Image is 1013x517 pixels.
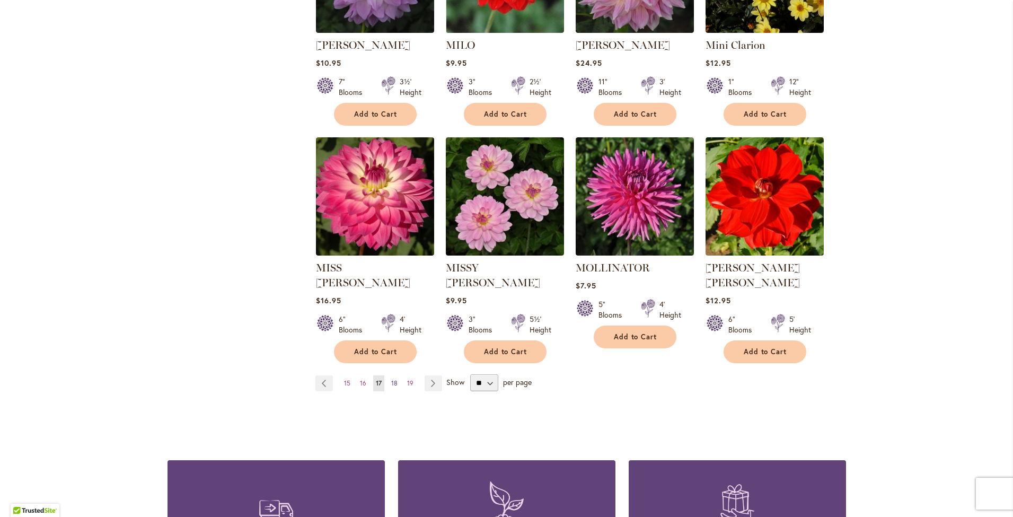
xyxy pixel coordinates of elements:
div: 3½' Height [400,76,421,98]
span: per page [503,377,532,387]
span: 16 [360,379,366,387]
a: MOLLY ANN [706,248,824,258]
div: 7" Blooms [339,76,368,98]
iframe: Launch Accessibility Center [8,479,38,509]
span: Add to Cart [354,347,398,356]
a: MISSY SUE [446,248,564,258]
span: 18 [391,379,398,387]
span: Add to Cart [744,110,787,119]
div: 6" Blooms [339,314,368,335]
div: 3" Blooms [469,314,498,335]
a: [PERSON_NAME] [PERSON_NAME] [706,261,800,289]
a: MOLLINATOR [576,261,650,274]
div: 3' Height [659,76,681,98]
span: $7.95 [576,281,596,291]
a: MIKAYLA MIRANDA [316,25,434,35]
a: Mini Clarion [706,39,765,51]
div: 2½' Height [530,76,551,98]
div: 5½' Height [530,314,551,335]
button: Add to Cart [334,340,417,363]
a: 16 [357,375,369,391]
div: 5' Height [789,314,811,335]
a: Mingus Philip Sr [576,25,694,35]
a: MOLLINATOR [576,248,694,258]
a: Mini Clarion [706,25,824,35]
span: 17 [376,379,382,387]
span: Show [446,377,464,387]
a: MISSY [PERSON_NAME] [446,261,540,289]
a: MILO [446,25,564,35]
span: $24.95 [576,58,602,68]
button: Add to Cart [464,340,547,363]
span: Add to Cart [614,332,657,341]
div: 11" Blooms [598,76,628,98]
div: 4' Height [400,314,421,335]
span: $10.95 [316,58,341,68]
a: MILO [446,39,475,51]
span: $16.95 [316,295,341,305]
button: Add to Cart [334,103,417,126]
button: Add to Cart [594,103,676,126]
span: Add to Cart [484,110,527,119]
button: Add to Cart [724,340,806,363]
a: 15 [341,375,353,391]
a: 18 [389,375,400,391]
span: Add to Cart [744,347,787,356]
div: 12" Height [789,76,811,98]
button: Add to Cart [724,103,806,126]
a: [PERSON_NAME] [316,39,410,51]
div: 3" Blooms [469,76,498,98]
div: 6" Blooms [728,314,758,335]
span: 19 [407,379,413,387]
button: Add to Cart [594,326,676,348]
img: MISS DELILAH [316,137,434,256]
span: $9.95 [446,295,467,305]
a: 19 [404,375,416,391]
span: $9.95 [446,58,467,68]
div: 1" Blooms [728,76,758,98]
span: $12.95 [706,58,731,68]
a: [PERSON_NAME] [576,39,670,51]
span: 15 [344,379,350,387]
a: MISS DELILAH [316,248,434,258]
span: Add to Cart [354,110,398,119]
div: 4' Height [659,299,681,320]
span: Add to Cart [614,110,657,119]
span: Add to Cart [484,347,527,356]
a: MISS [PERSON_NAME] [316,261,410,289]
span: $12.95 [706,295,731,305]
img: MOLLINATOR [576,137,694,256]
img: MISSY SUE [446,137,564,256]
img: MOLLY ANN [706,137,824,256]
div: 5" Blooms [598,299,628,320]
button: Add to Cart [464,103,547,126]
